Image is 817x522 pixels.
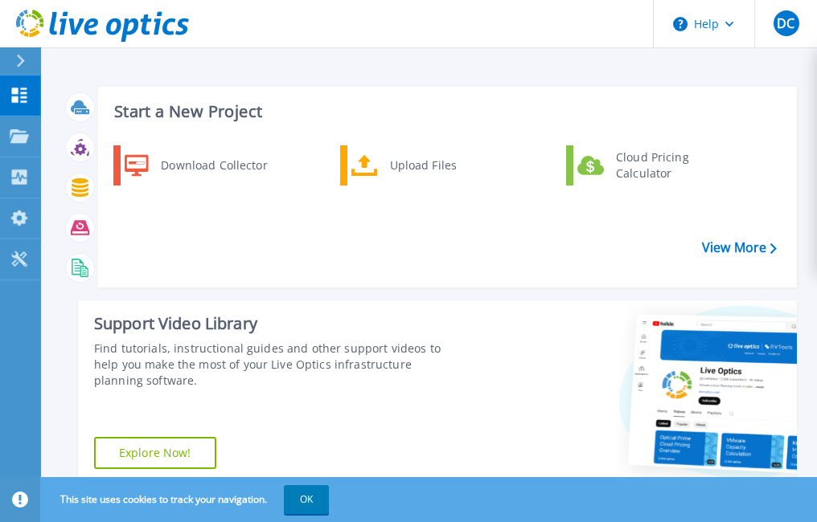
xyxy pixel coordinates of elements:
[94,437,216,469] a: Explore Now!
[153,149,274,181] div: Download Collector
[94,341,464,389] div: Find tutorials, instructional guides and other support videos to help you make the most of your L...
[566,145,731,186] a: Cloud Pricing Calculator
[382,149,501,181] div: Upload Files
[44,485,329,514] span: This site uses cookies to track your navigation.
[114,103,776,120] h3: Start a New Project
[284,485,329,514] button: OK
[113,145,278,186] a: Download Collector
[94,313,464,334] div: Support Video Library
[702,240,777,255] a: View More
[340,145,505,186] a: Upload Files
[608,149,727,181] div: Cloud Pricing Calculator
[777,17,794,30] span: DC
